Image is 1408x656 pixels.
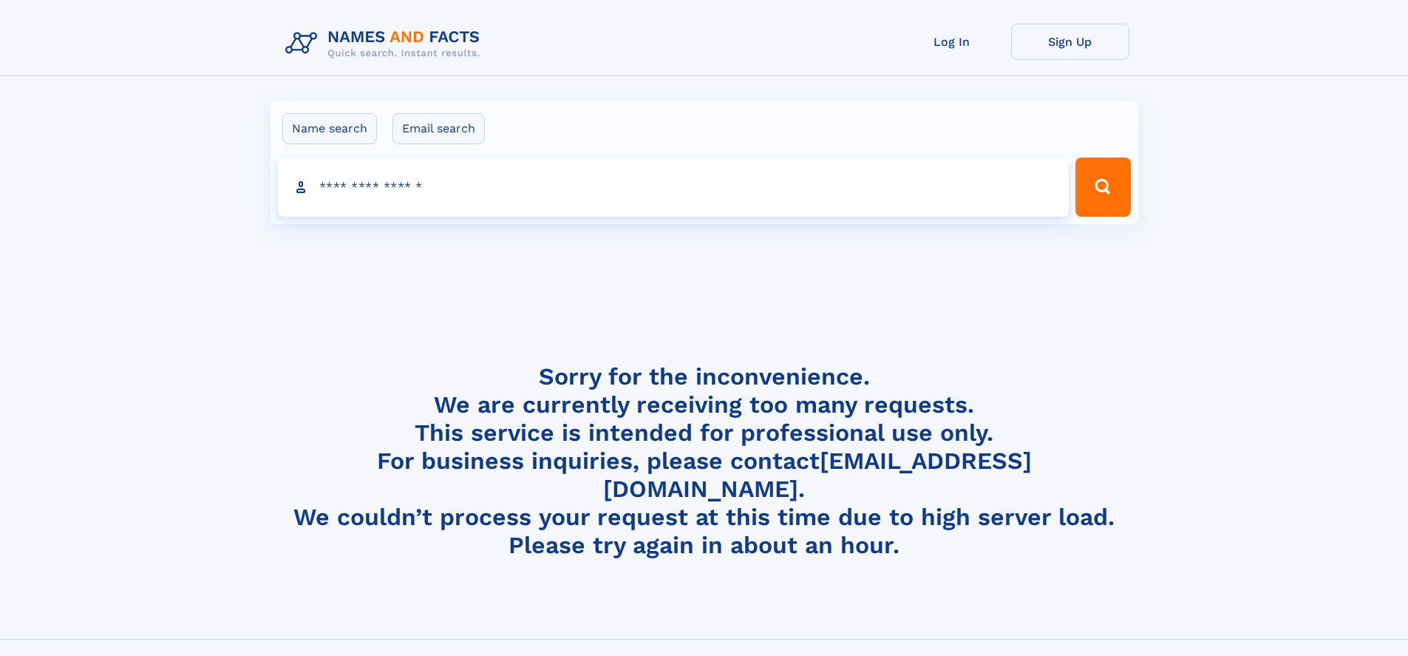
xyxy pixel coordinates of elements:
[279,362,1129,560] h4: Sorry for the inconvenience. We are currently receiving too many requests. This service is intend...
[1011,24,1129,60] a: Sign Up
[282,113,377,144] label: Name search
[279,24,492,64] img: Logo Names and Facts
[278,158,1069,217] input: search input
[893,24,1011,60] a: Log In
[603,447,1032,503] a: [EMAIL_ADDRESS][DOMAIN_NAME]
[392,113,485,144] label: Email search
[1075,158,1130,217] button: Search Button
